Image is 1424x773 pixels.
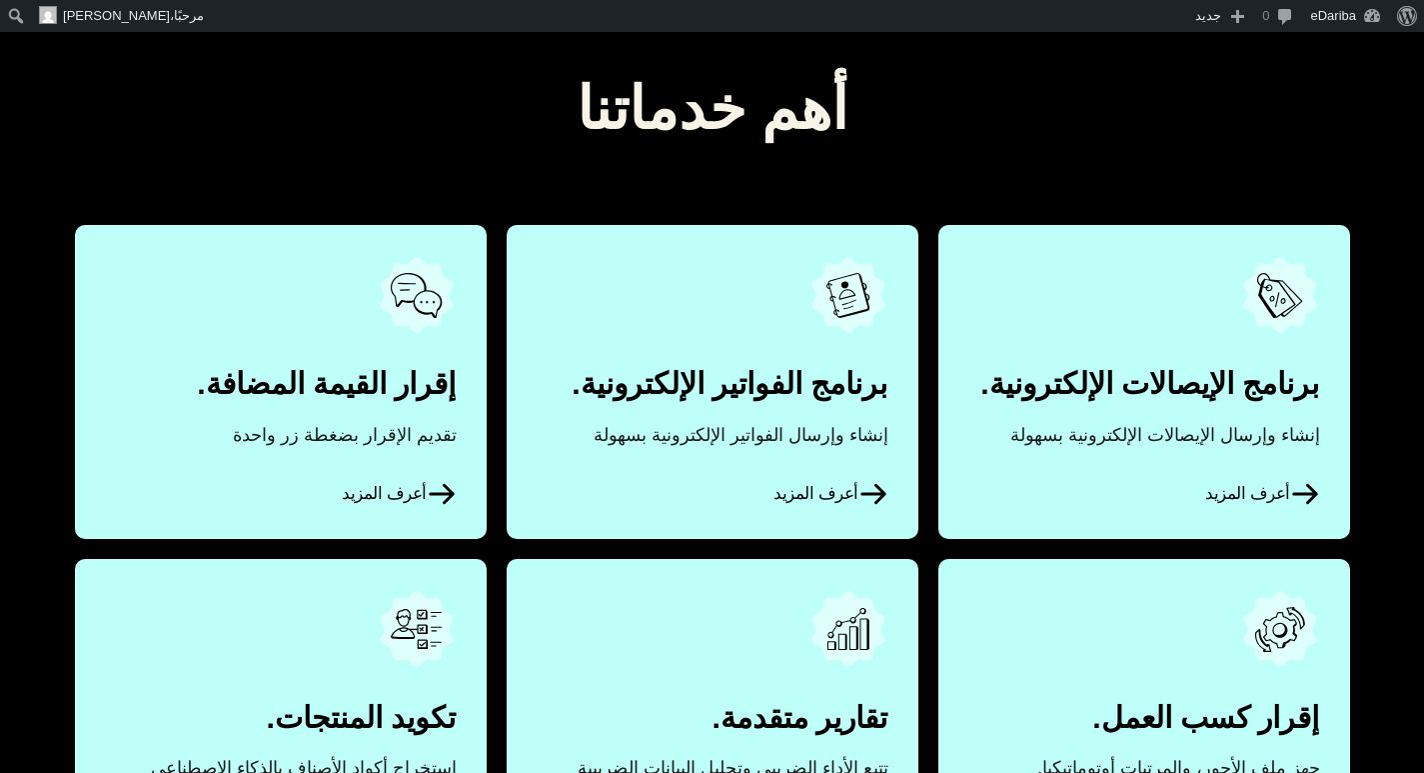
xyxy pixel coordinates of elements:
[1205,479,1319,509] span: أعرف المزيد
[342,479,456,509] span: أعرف المزيد
[75,225,487,538] a: أعرف المزيد
[342,73,1081,145] h2: أهم خدماتنا
[938,225,1350,538] a: أعرف المزيد
[507,225,918,538] a: أعرف المزيد
[773,479,887,509] span: أعرف المزيد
